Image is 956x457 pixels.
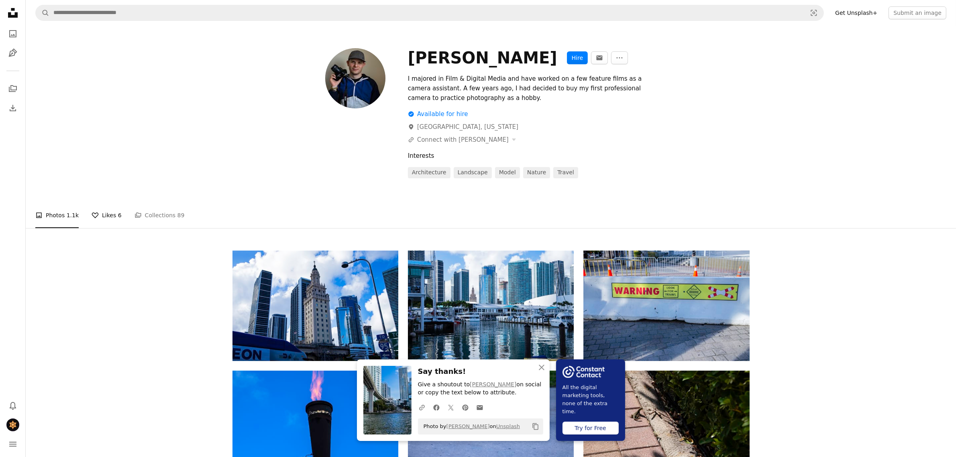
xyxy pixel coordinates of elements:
a: Likes 6 [92,202,122,228]
span: Photo by on [420,420,520,433]
a: View the photo by Walter Martin [408,302,574,309]
span: 89 [177,211,185,220]
a: View the photo by Walter Martin [232,302,398,309]
div: I majored in Film & Digital Media and have worked on a few feature films as a camera assistant. A... [408,74,647,103]
button: Submit an image [889,6,946,19]
div: Available for hire [408,109,468,119]
button: More Actions [611,51,628,64]
a: [PERSON_NAME] [470,381,516,388]
a: Download History [5,100,21,116]
button: Notifications [5,398,21,414]
button: Search Unsplash [36,5,49,20]
button: Profile [5,417,21,433]
button: Message Walter [591,51,608,64]
span: All the digital marketing tools, none of the extra time. [563,384,619,416]
a: landscape [454,167,492,178]
button: Menu [5,436,21,452]
button: Hire [567,51,588,64]
a: Unsplash [496,423,520,429]
a: Share on Facebook [429,399,444,415]
a: View the photo by Walter Martin [232,422,398,429]
span: 6 [118,211,122,220]
button: Copy to clipboard [529,420,542,433]
div: Interests [408,151,750,161]
p: Give a shoutout to on social or copy the text below to attribute. [418,381,543,397]
h3: Say thanks! [418,366,543,377]
a: Share on Twitter [444,399,458,415]
a: Share on Pinterest [458,399,473,415]
a: All the digital marketing tools, none of the extra time.Try for Free [556,359,625,441]
a: Photos [5,26,21,42]
a: View the photo by Walter Martin [583,302,749,309]
a: View the photo by Walter Martin [583,422,749,429]
a: Share over email [473,399,487,415]
img: photo-1742416950026-ecb900d5e70e [232,251,398,361]
img: photo-1742416950062-15f501758228 [408,251,574,361]
a: architecture [408,167,450,178]
a: [GEOGRAPHIC_DATA], [US_STATE] [408,123,518,131]
a: Collections [5,81,21,97]
div: Try for Free [563,422,619,435]
img: photo-1742416950073-7d8c3fb8986f [583,251,749,361]
a: nature [523,167,550,178]
img: Avatar of user Solar Topps [6,418,19,431]
div: [PERSON_NAME] [408,48,557,67]
a: Home — Unsplash [5,5,21,22]
button: Visual search [804,5,824,20]
a: travel [553,167,578,178]
a: Get Unsplash+ [830,6,882,19]
a: model [495,167,520,178]
form: Find visuals sitewide [35,5,824,21]
img: Avatar of user Walter Martin [325,48,385,108]
a: [PERSON_NAME] [446,423,490,429]
a: Collections 89 [135,202,185,228]
button: Connect with [PERSON_NAME] [408,135,516,145]
a: Illustrations [5,45,21,61]
img: file-1754318165549-24bf788d5b37 [563,366,605,378]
